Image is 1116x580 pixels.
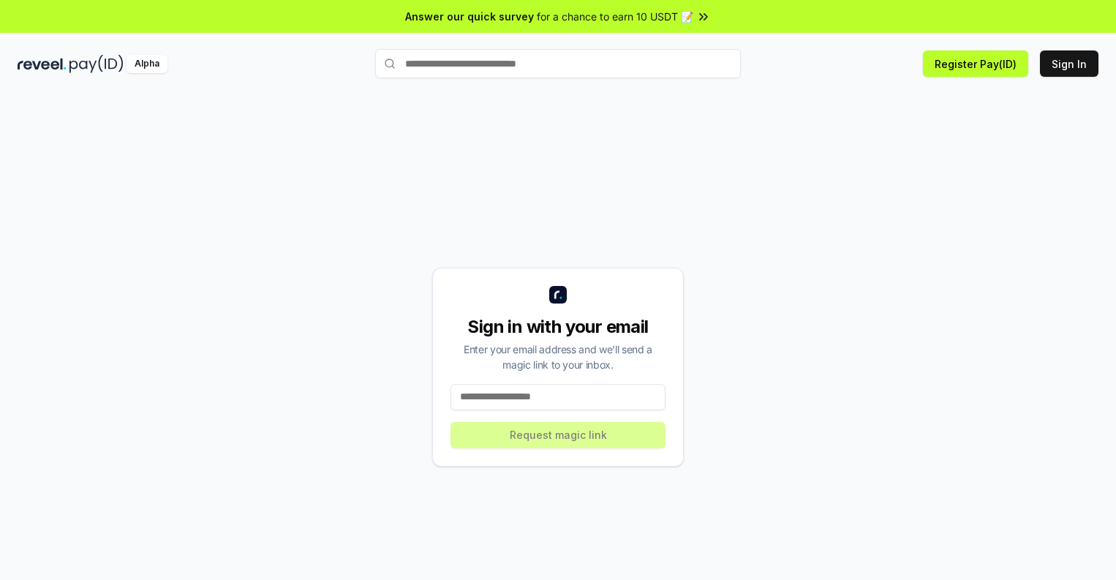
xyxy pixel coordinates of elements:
button: Register Pay(ID) [923,50,1028,77]
img: logo_small [549,286,567,304]
div: Alpha [127,55,167,73]
span: for a chance to earn 10 USDT 📝 [537,9,693,24]
div: Sign in with your email [450,315,666,339]
button: Sign In [1040,50,1098,77]
div: Enter your email address and we’ll send a magic link to your inbox. [450,342,666,372]
img: pay_id [69,55,124,73]
img: reveel_dark [18,55,67,73]
span: Answer our quick survey [405,9,534,24]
